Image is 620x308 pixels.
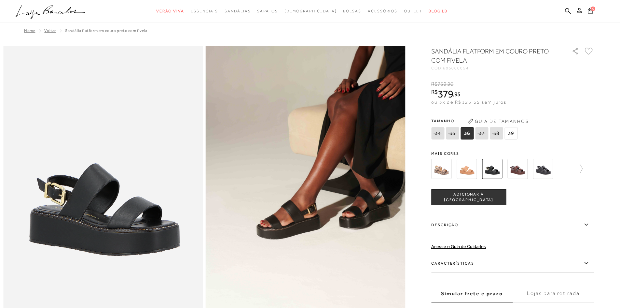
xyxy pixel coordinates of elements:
a: noSubCategoriesText [156,5,184,17]
span: 90 [448,81,453,87]
span: 38 [490,127,503,139]
img: SANDÁLIA FLATFORM EM CROCO PRETO COM FIVELA [533,159,553,179]
span: [DEMOGRAPHIC_DATA] [284,9,337,13]
span: 37 [475,127,488,139]
span: SANDÁLIA FLATFORM EM COURO PRETO COM FIVELA [65,28,147,33]
span: 39 [504,127,517,139]
h1: SANDÁLIA FLATFORM EM COURO PRETO COM FIVELA [431,47,553,65]
a: BLOG LB [429,5,448,17]
span: Mais cores [431,152,594,155]
a: noSubCategoriesText [343,5,361,17]
span: Bolsas [343,9,361,13]
a: noSubCategoriesText [404,5,422,17]
a: Voltar [44,28,56,33]
i: , [447,81,454,87]
div: CÓD: [431,66,561,70]
i: R$ [431,89,438,95]
span: 0 [591,7,595,11]
span: Sandálias [225,9,251,13]
span: Tamanho [431,116,519,126]
img: SANDÁLIA FLATFORM EM COBRA BEGE COM FIVELA [431,159,451,179]
a: Home [24,28,35,33]
label: Características [431,254,594,273]
span: Acessórios [368,9,397,13]
label: Simular frete e prazo [431,285,513,302]
a: Acesse o Guia de Cuidados [431,244,486,249]
a: noSubCategoriesText [284,5,337,17]
span: Outlet [404,9,422,13]
a: noSubCategoriesText [225,5,251,17]
span: ou 3x de R$126,65 sem juros [431,99,506,105]
span: 34 [431,127,444,139]
a: noSubCategoriesText [368,5,397,17]
span: Essenciais [191,9,218,13]
i: , [453,91,461,97]
img: SANDÁLIA FLATFORM EM COURO PRETO COM FIVELA [482,159,502,179]
button: 0 [586,7,595,16]
span: 759 [437,81,446,87]
button: ADICIONAR À [GEOGRAPHIC_DATA] [431,189,506,205]
span: Verão Viva [156,9,184,13]
span: Sapatos [257,9,278,13]
a: noSubCategoriesText [191,5,218,17]
span: BLOG LB [429,9,448,13]
label: Descrição [431,215,594,234]
span: 605000054 [443,66,469,70]
i: R$ [431,81,437,87]
span: 95 [454,91,461,97]
a: noSubCategoriesText [257,5,278,17]
span: 35 [446,127,459,139]
label: Lojas para retirada [513,285,594,302]
span: ADICIONAR À [GEOGRAPHIC_DATA] [432,192,506,203]
img: SANDÁLIA FLATFORM EM CROCO CAFÉ COM FIVELA [507,159,528,179]
button: Guia de Tamanhos [466,116,531,126]
span: 379 [438,88,453,100]
img: SANDÁLIA FLATFORM EM COURO CARAMELO COM FIVELA [457,159,477,179]
span: 36 [461,127,474,139]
